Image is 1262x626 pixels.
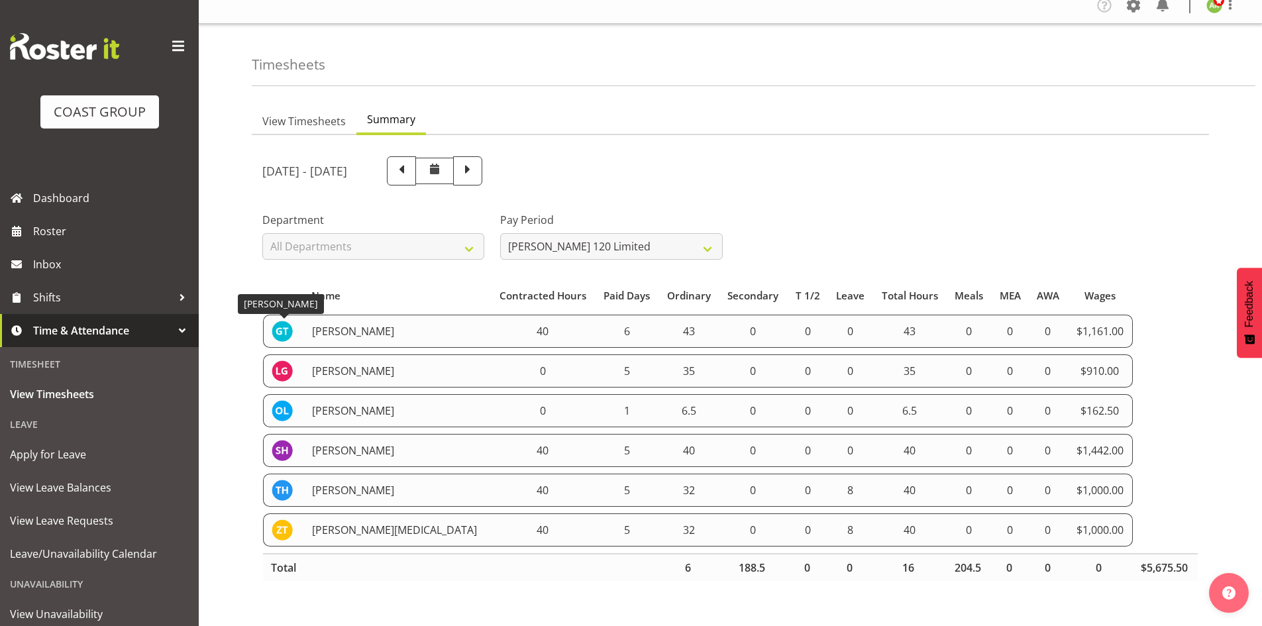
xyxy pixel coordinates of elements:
td: $162.50 [1067,394,1133,427]
img: olivia-lindale10438.jpg [272,400,293,421]
td: 0 [828,315,873,348]
td: 40 [490,434,595,467]
td: 40 [873,434,947,467]
span: T 1/2 [796,288,820,303]
img: zachary-thrush9995.jpg [272,519,293,541]
td: 6.5 [873,394,947,427]
span: Dashboard [33,188,192,208]
td: 40 [873,474,947,507]
span: Ordinary [667,288,711,303]
td: [PERSON_NAME] [304,474,490,507]
div: Unavailability [3,570,195,598]
td: 0 [1029,474,1067,507]
div: 204.5 [955,560,982,576]
td: 0 [719,434,788,467]
button: Feedback - Show survey [1237,268,1262,358]
td: 0 [787,474,828,507]
td: 0 [947,513,992,547]
div: COAST GROUP [54,102,146,122]
div: 16 [881,560,936,576]
span: Leave/Unavailability Calendar [10,544,189,564]
a: View Leave Balances [3,471,195,504]
div: 188.5 [727,560,777,576]
td: 0 [787,354,828,388]
h5: [DATE] - [DATE] [262,164,347,178]
td: 40 [873,513,947,547]
div: 0 [1037,560,1059,576]
div: $5,675.50 [1141,560,1187,576]
span: Roster [33,221,192,241]
td: 0 [947,434,992,467]
td: 35 [658,354,719,388]
th: Total [263,553,304,581]
td: 6 [596,315,659,348]
td: 35 [873,354,947,388]
div: 0 [1075,560,1122,576]
td: 0 [991,474,1028,507]
td: 0 [490,354,595,388]
td: 0 [947,474,992,507]
td: 0 [1029,315,1067,348]
td: 0 [828,434,873,467]
td: 0 [991,354,1028,388]
td: 5 [596,513,659,547]
td: 0 [719,474,788,507]
div: Timesheet [3,350,195,378]
img: help-xxl-2.png [1222,586,1236,600]
td: 0 [1029,394,1067,427]
div: 0 [795,560,819,576]
h4: Timesheets [252,57,325,72]
td: 0 [787,513,828,547]
td: [PERSON_NAME] [304,354,490,388]
span: View Leave Balances [10,478,189,497]
td: 0 [1029,434,1067,467]
td: [PERSON_NAME] [304,434,490,467]
td: 0 [719,394,788,427]
span: Shifts [33,287,172,307]
label: Department [262,212,484,228]
img: stephanie-hill-grant9928.jpg [272,440,293,461]
span: Inbox [33,254,192,274]
span: Meals [955,288,983,303]
span: Name [311,288,341,303]
td: 8 [828,474,873,507]
td: [PERSON_NAME] [304,394,490,427]
span: Apply for Leave [10,444,189,464]
td: 6.5 [658,394,719,427]
td: $1,161.00 [1067,315,1133,348]
span: View Unavailability [10,604,189,624]
td: 32 [658,513,719,547]
td: 0 [991,315,1028,348]
td: 32 [658,474,719,507]
td: 0 [719,354,788,388]
img: Rosterit website logo [10,33,119,60]
span: Secondary [727,288,778,303]
span: Leave [836,288,865,303]
td: 0 [787,315,828,348]
td: 0 [719,315,788,348]
span: Total Hours [882,288,938,303]
td: 5 [596,354,659,388]
td: $1,442.00 [1067,434,1133,467]
span: MEA [1000,288,1021,303]
td: 40 [658,434,719,467]
a: View Leave Requests [3,504,195,537]
td: 0 [1029,354,1067,388]
td: 0 [787,394,828,427]
div: 0 [836,560,864,576]
td: 0 [1029,513,1067,547]
div: 0 [999,560,1020,576]
td: 5 [596,434,659,467]
td: 0 [991,394,1028,427]
td: 0 [490,394,595,427]
a: View Timesheets [3,378,195,411]
a: Apply for Leave [3,438,195,471]
td: 43 [658,315,719,348]
td: 8 [828,513,873,547]
td: 1 [596,394,659,427]
span: View Timesheets [10,384,189,404]
span: Contracted Hours [500,288,586,303]
td: $1,000.00 [1067,513,1133,547]
span: View Timesheets [262,113,346,129]
td: 0 [828,354,873,388]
